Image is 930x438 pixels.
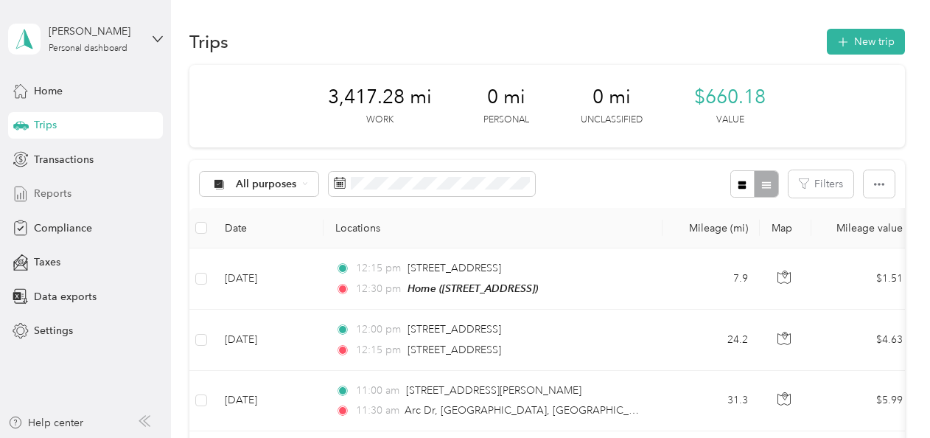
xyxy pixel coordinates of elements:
[356,260,401,277] span: 12:15 pm
[324,208,662,248] th: Locations
[408,323,501,336] span: [STREET_ADDRESS]
[847,355,930,438] iframe: Everlance-gr Chat Button Frame
[213,310,324,370] td: [DATE]
[662,208,760,248] th: Mileage (mi)
[236,179,297,190] span: All purposes
[408,262,501,274] span: [STREET_ADDRESS]
[760,208,811,248] th: Map
[356,281,401,297] span: 12:30 pm
[8,415,83,431] button: Help center
[34,254,60,270] span: Taxes
[356,321,401,338] span: 12:00 pm
[662,371,760,431] td: 31.3
[328,86,432,109] span: 3,417.28 mi
[716,114,744,127] p: Value
[592,86,631,109] span: 0 mi
[49,44,127,53] div: Personal dashboard
[811,248,915,310] td: $1.51
[405,404,771,417] span: Arc Dr, [GEOGRAPHIC_DATA], [GEOGRAPHIC_DATA], [GEOGRAPHIC_DATA]
[213,248,324,310] td: [DATE]
[34,83,63,99] span: Home
[213,371,324,431] td: [DATE]
[213,208,324,248] th: Date
[356,383,399,399] span: 11:00 am
[662,248,760,310] td: 7.9
[49,24,141,39] div: [PERSON_NAME]
[356,403,398,419] span: 11:30 am
[789,170,853,198] button: Filters
[487,86,525,109] span: 0 mi
[811,371,915,431] td: $5.99
[827,29,905,55] button: New trip
[34,220,92,236] span: Compliance
[483,114,529,127] p: Personal
[34,323,73,338] span: Settings
[356,342,401,358] span: 12:15 pm
[811,208,915,248] th: Mileage value
[34,289,97,305] span: Data exports
[581,114,643,127] p: Unclassified
[811,310,915,370] td: $4.63
[662,310,760,370] td: 24.2
[34,186,71,201] span: Reports
[34,117,57,133] span: Trips
[408,344,501,356] span: [STREET_ADDRESS]
[694,86,766,109] span: $660.18
[189,34,228,49] h1: Trips
[408,282,538,294] span: Home ([STREET_ADDRESS])
[406,384,581,397] span: [STREET_ADDRESS][PERSON_NAME]
[366,114,394,127] p: Work
[34,152,94,167] span: Transactions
